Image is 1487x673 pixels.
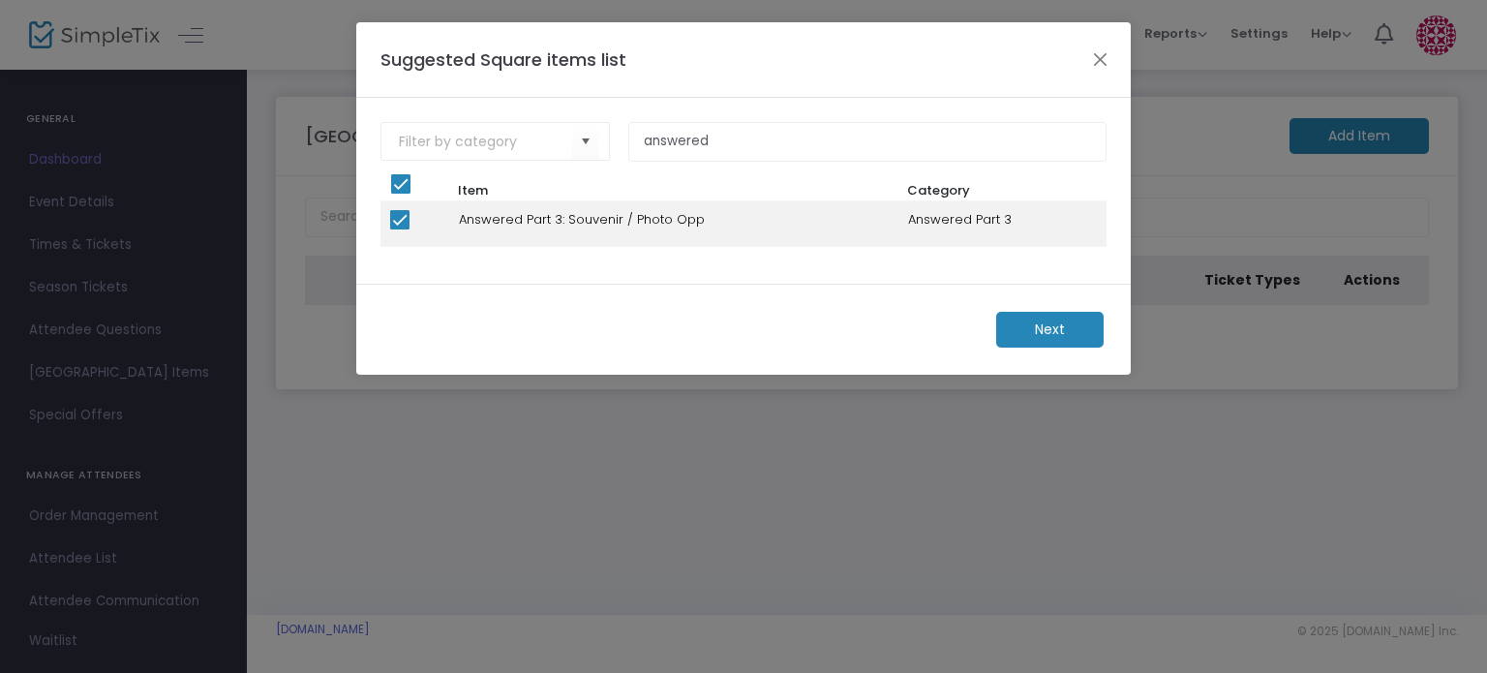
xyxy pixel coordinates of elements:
[380,46,626,73] h4: Suggested Square items list
[572,122,599,162] button: Select
[449,200,898,246] td: Answered Part 3: Souvenir / Photo Opp
[898,174,1107,200] th: Category
[628,122,1106,162] input: Search by item name
[399,132,572,152] input: Filter by category
[1035,320,1065,340] span: Next
[449,174,898,200] th: Item
[1088,46,1113,72] button: Close
[898,200,1107,246] td: Answered Part 3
